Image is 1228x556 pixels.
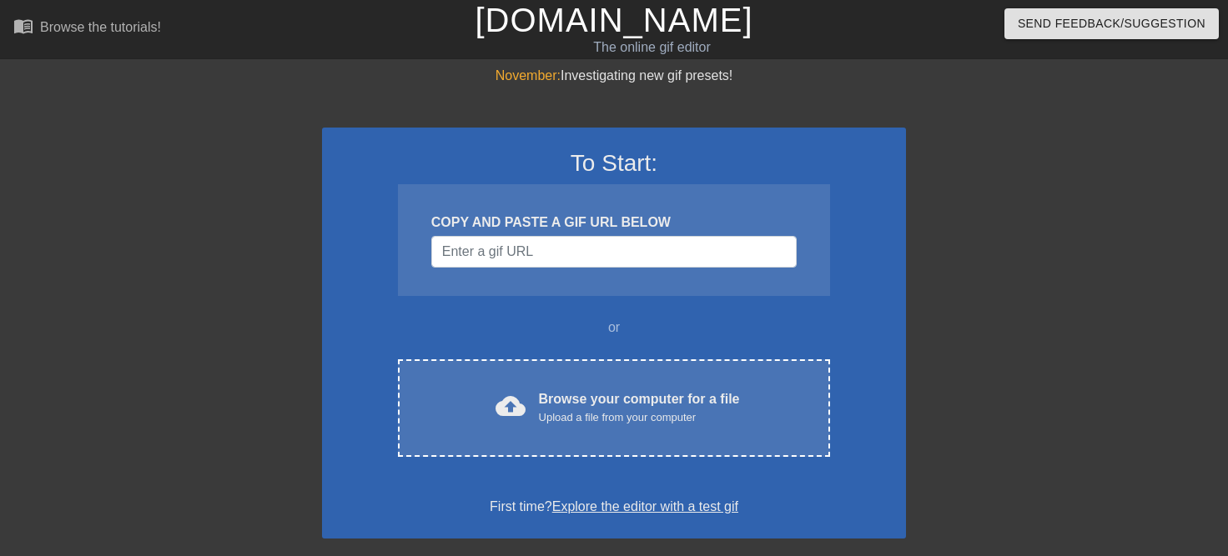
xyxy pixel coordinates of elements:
a: Browse the tutorials! [13,16,161,42]
div: The online gif editor [418,38,887,58]
div: Investigating new gif presets! [322,66,906,86]
div: Upload a file from your computer [539,409,740,426]
span: Send Feedback/Suggestion [1018,13,1205,34]
div: or [365,318,863,338]
a: [DOMAIN_NAME] [475,2,752,38]
div: Browse your computer for a file [539,389,740,426]
span: cloud_upload [496,391,526,421]
h3: To Start: [344,149,884,178]
a: Explore the editor with a test gif [552,499,738,513]
input: Username [431,236,797,268]
div: COPY AND PASTE A GIF URL BELOW [431,213,797,233]
span: November: [496,68,561,83]
div: Browse the tutorials! [40,20,161,34]
span: menu_book [13,16,33,36]
div: First time? [344,497,884,517]
button: Send Feedback/Suggestion [1004,8,1219,39]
